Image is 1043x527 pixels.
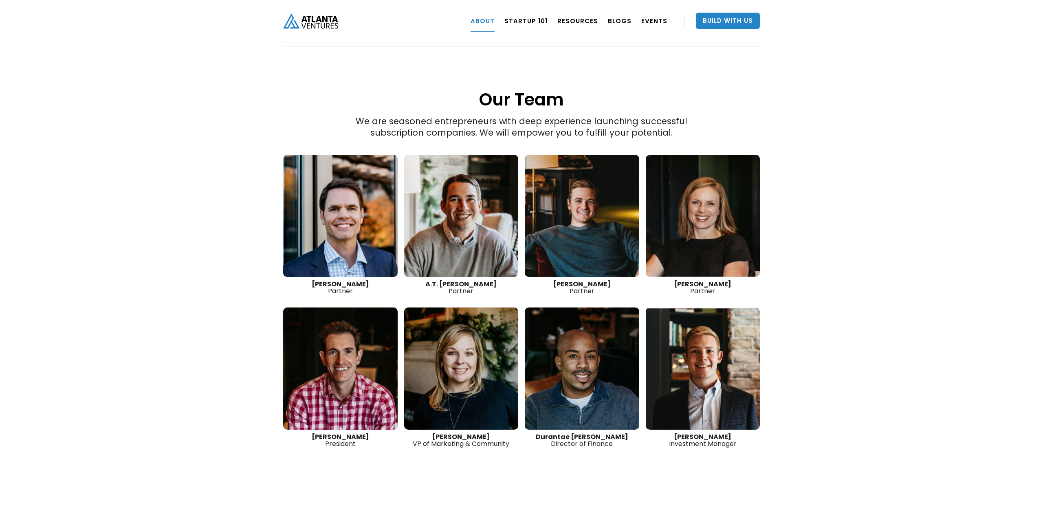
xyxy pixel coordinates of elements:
[404,281,519,294] div: Partner
[608,9,632,32] a: BLOGS
[312,279,369,289] strong: [PERSON_NAME]
[646,281,760,294] div: Partner
[312,432,369,441] strong: [PERSON_NAME]
[283,281,398,294] div: Partner
[696,13,760,29] a: Build With Us
[525,433,639,447] div: Director of Finance
[646,433,760,447] div: Investment Manager
[525,281,639,294] div: Partner
[432,432,490,441] strong: [PERSON_NAME]
[283,47,760,111] h1: Our Team
[471,9,495,32] a: ABOUT
[504,9,548,32] a: Startup 101
[553,279,611,289] strong: [PERSON_NAME]
[641,9,667,32] a: EVENTS
[674,279,731,289] strong: [PERSON_NAME]
[557,9,598,32] a: RESOURCES
[536,432,628,441] strong: Durantae [PERSON_NAME]
[283,433,398,447] div: President
[404,433,519,447] div: VP of Marketing & Community
[674,432,731,441] strong: [PERSON_NAME]
[425,279,497,289] strong: A.T. [PERSON_NAME]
